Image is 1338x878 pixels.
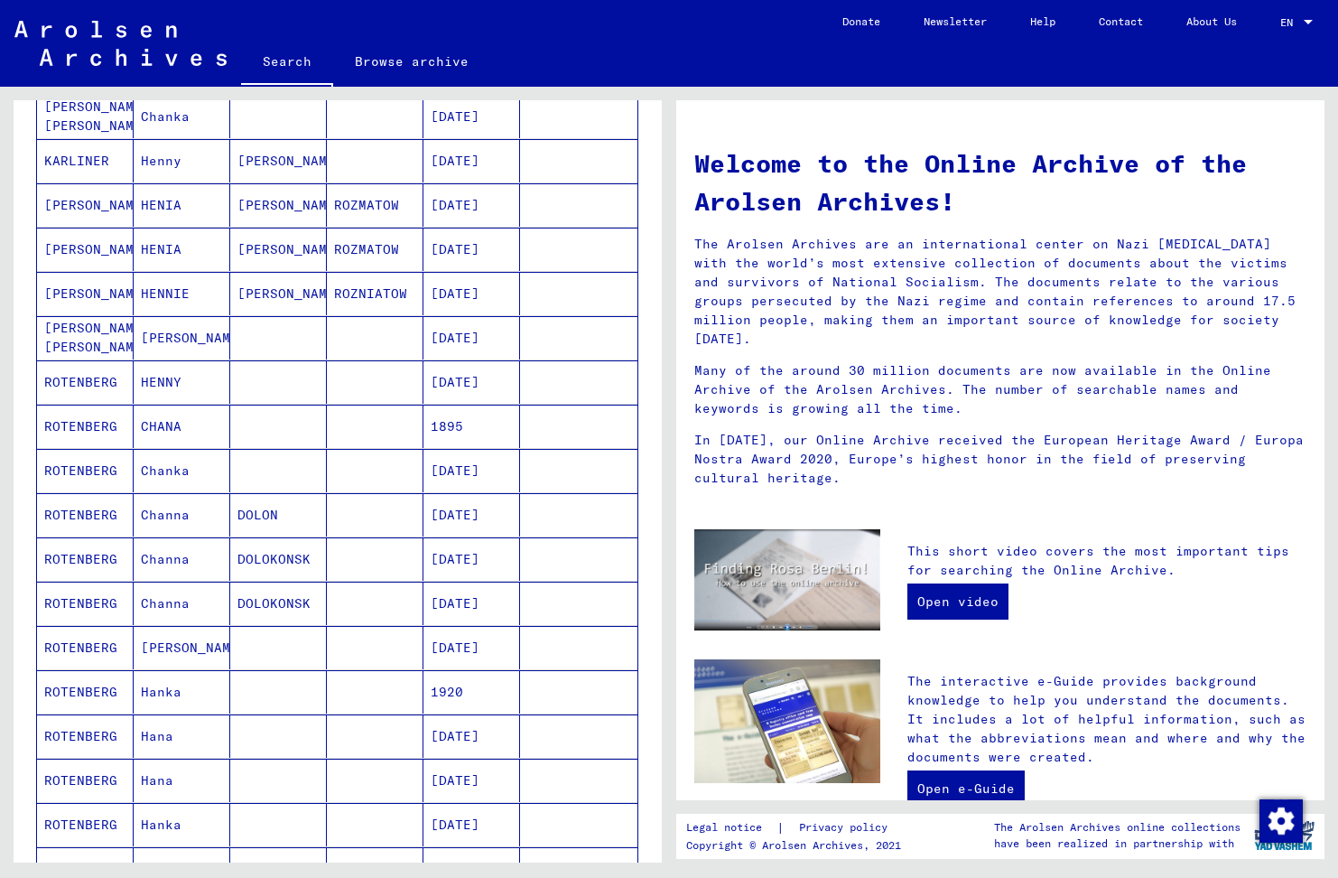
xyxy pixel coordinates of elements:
mat-cell: [DATE] [423,715,520,758]
mat-cell: [DATE] [423,449,520,492]
mat-cell: 1920 [423,670,520,714]
mat-cell: Henny [134,139,230,182]
p: In [DATE], our Online Archive received the European Heritage Award / Europa Nostra Award 2020, Eu... [694,431,1306,488]
mat-cell: [DATE] [423,803,520,846]
mat-cell: [PERSON_NAME] [230,272,327,315]
mat-cell: [DATE] [423,537,520,581]
img: Arolsen_neg.svg [14,21,227,66]
mat-cell: [PERSON_NAME] [134,626,230,669]
mat-cell: [PERSON_NAME] [PERSON_NAME] [37,95,134,138]
mat-cell: [PERSON_NAME] [37,272,134,315]
mat-cell: ROTENBERG [37,449,134,492]
mat-cell: ROTENBERG [37,670,134,714]
mat-cell: Hanka [134,803,230,846]
p: Many of the around 30 million documents are now available in the Online Archive of the Arolsen Ar... [694,361,1306,418]
mat-cell: [DATE] [423,316,520,360]
mat-cell: DOLON [230,493,327,537]
mat-cell: ROTENBERG [37,537,134,581]
mat-cell: HENNIE [134,272,230,315]
mat-cell: Hanka [134,670,230,714]
mat-cell: HENNY [134,360,230,404]
mat-cell: Hana [134,759,230,802]
a: Browse archive [333,40,490,83]
div: | [686,818,909,837]
img: yv_logo.png [1250,813,1318,858]
mat-cell: ROZMATOW [327,183,423,227]
p: The Arolsen Archives are an international center on Nazi [MEDICAL_DATA] with the world’s most ext... [694,235,1306,349]
mat-cell: [PERSON_NAME] [230,139,327,182]
mat-cell: [DATE] [423,759,520,802]
mat-cell: ROTENBERG [37,405,134,448]
p: have been realized in partnership with [994,836,1240,852]
p: The interactive e-Guide provides background knowledge to help you understand the documents. It in... [907,672,1306,767]
p: The Arolsen Archives online collections [994,819,1240,836]
a: Search [241,40,333,87]
a: Privacy policy [785,818,909,837]
mat-cell: [DATE] [423,493,520,537]
mat-cell: CHANA [134,405,230,448]
mat-cell: Chanka [134,449,230,492]
mat-cell: HENIA [134,228,230,271]
mat-cell: [DATE] [423,183,520,227]
mat-cell: [DATE] [423,272,520,315]
mat-cell: ROTENBERG [37,715,134,758]
mat-cell: [PERSON_NAME] [230,228,327,271]
h1: Welcome to the Online Archive of the Arolsen Archives! [694,145,1306,220]
mat-cell: [PERSON_NAME] [37,183,134,227]
p: Copyright © Arolsen Archives, 2021 [686,837,909,854]
div: Change consent [1259,799,1302,842]
mat-cell: [PERSON_NAME] [230,183,327,227]
mat-cell: KARLINER [37,139,134,182]
img: video.jpg [694,529,880,630]
a: Open e-Guide [907,771,1025,807]
mat-cell: DOLOKONSK [230,537,327,581]
mat-cell: Chanka [134,95,230,138]
mat-cell: [DATE] [423,582,520,625]
mat-cell: Channa [134,582,230,625]
mat-cell: ROZMATOW [327,228,423,271]
mat-cell: [DATE] [423,626,520,669]
mat-cell: [DATE] [423,139,520,182]
mat-cell: ROTENBERG [37,360,134,404]
mat-cell: Hana [134,715,230,758]
mat-cell: [PERSON_NAME] [PERSON_NAME] [37,316,134,360]
mat-cell: DOLOKONSK [230,582,327,625]
a: Legal notice [686,818,776,837]
mat-cell: HENIA [134,183,230,227]
mat-cell: Channa [134,493,230,537]
a: Open video [907,584,1008,620]
mat-cell: ROZNIATOW [327,272,423,315]
mat-cell: Channa [134,537,230,581]
mat-cell: ROTENBERG [37,626,134,669]
img: Change consent [1259,799,1303,843]
img: eguide.jpg [694,659,880,784]
mat-cell: ROTENBERG [37,493,134,537]
mat-cell: [PERSON_NAME] [37,228,134,271]
span: EN [1280,16,1300,29]
mat-cell: ROTENBERG [37,759,134,802]
p: This short video covers the most important tips for searching the Online Archive. [907,542,1306,580]
mat-cell: [DATE] [423,360,520,404]
mat-cell: [PERSON_NAME] [134,316,230,360]
mat-cell: ROTENBERG [37,582,134,625]
mat-cell: [DATE] [423,228,520,271]
mat-cell: 1895 [423,405,520,448]
mat-cell: [DATE] [423,95,520,138]
mat-cell: ROTENBERG [37,803,134,846]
